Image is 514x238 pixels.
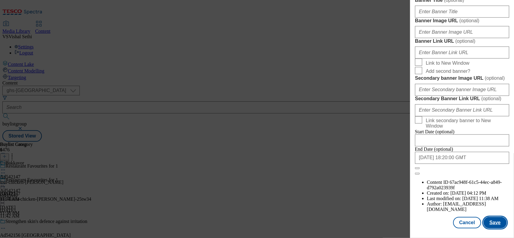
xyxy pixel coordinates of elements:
[453,217,481,228] button: Cancel
[426,118,507,129] span: Link secondary banner to New Window
[427,201,486,212] span: [EMAIL_ADDRESS][DOMAIN_NAME]
[415,26,509,38] input: Enter Banner Image URL
[450,190,486,196] span: [DATE] 04:12 PM
[427,196,509,201] li: Last modified on:
[484,217,507,228] button: Save
[415,47,509,59] input: Enter Banner Link URL
[415,6,509,18] input: Enter Banner Title
[426,69,470,74] span: Add second banner?
[485,76,505,81] span: ( optional )
[455,39,475,44] span: ( optional )
[415,167,420,169] button: Close
[427,180,502,190] span: 67ac948f-61c5-44ec-a849-d792a023939f
[415,152,509,164] input: Enter Date
[415,76,509,82] label: Secondary banner Image URL
[459,18,479,23] span: ( optional )
[427,190,509,196] li: Created on:
[415,134,509,147] input: Enter Date
[481,96,501,101] span: ( optional )
[415,38,509,44] label: Banner Link URL
[415,147,453,152] span: End Date (optional)
[415,129,455,134] span: Start Date (optional)
[463,196,499,201] span: [DATE] 11:38 AM
[415,104,509,116] input: Enter Secondary Banner Link URL
[427,180,509,190] li: Content ID
[427,201,509,212] li: Author:
[426,60,469,66] span: Link to New Window
[415,18,509,24] label: Banner Image URL
[415,84,509,96] input: Enter Secondary banner Image URL
[415,96,509,102] label: Secondary Banner Link URL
